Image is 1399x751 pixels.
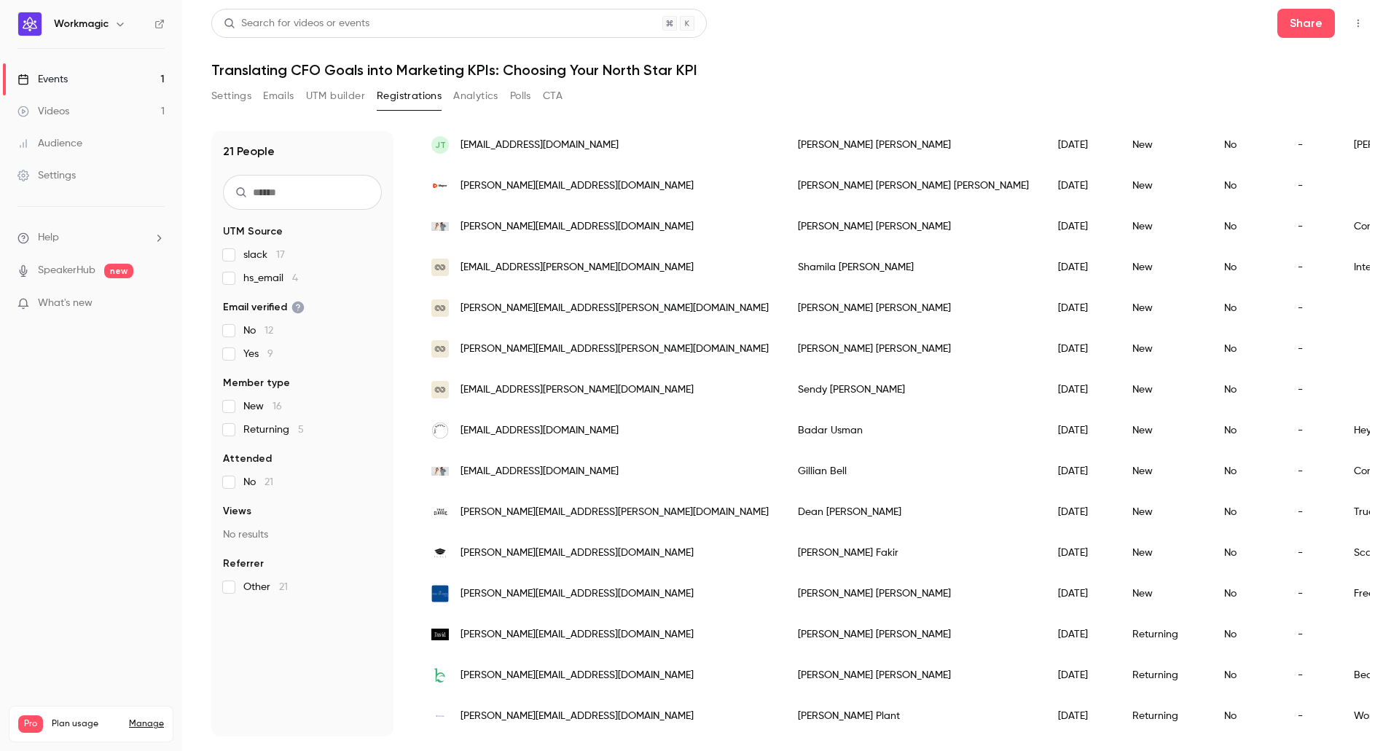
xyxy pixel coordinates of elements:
[1118,573,1210,614] div: New
[1043,532,1118,573] div: [DATE]
[461,138,619,153] span: [EMAIL_ADDRESS][DOMAIN_NAME]
[243,248,285,262] span: slack
[1043,614,1118,655] div: [DATE]
[263,84,294,108] button: Emails
[298,425,304,435] span: 5
[1118,532,1210,573] div: New
[1043,492,1118,532] div: [DATE]
[243,580,288,594] span: Other
[377,84,442,108] button: Registrations
[783,369,1043,410] div: Sendy [PERSON_NAME]
[783,410,1043,451] div: Badar Usman
[461,505,769,520] span: [PERSON_NAME][EMAIL_ADDRESS][PERSON_NAME][DOMAIN_NAME]
[1283,165,1339,206] div: -
[1283,614,1339,655] div: -
[1118,492,1210,532] div: New
[431,544,449,562] img: scale.tech
[461,178,694,194] span: [PERSON_NAME][EMAIL_ADDRESS][DOMAIN_NAME]
[1118,696,1210,736] div: Returning
[1118,125,1210,165] div: New
[431,467,449,476] img: comfrt.com
[1043,288,1118,329] div: [DATE]
[1210,573,1283,614] div: No
[783,573,1043,614] div: [PERSON_NAME] [PERSON_NAME]
[461,668,694,683] span: [PERSON_NAME][EMAIL_ADDRESS][DOMAIN_NAME]
[1283,329,1339,369] div: -
[783,206,1043,247] div: [PERSON_NAME] [PERSON_NAME]
[431,503,449,521] img: trueclassic.com
[17,136,82,151] div: Audience
[243,475,273,489] span: No
[461,546,694,561] span: [PERSON_NAME][EMAIL_ADDRESS][DOMAIN_NAME]
[1283,492,1339,532] div: -
[1210,329,1283,369] div: No
[1043,125,1118,165] div: [DATE]
[1210,492,1283,532] div: No
[783,655,1043,696] div: [PERSON_NAME] [PERSON_NAME]
[1118,206,1210,247] div: New
[510,84,531,108] button: Polls
[292,273,298,283] span: 4
[17,104,69,119] div: Videos
[243,422,304,437] span: Returning
[1210,206,1283,247] div: No
[1210,451,1283,492] div: No
[1283,125,1339,165] div: -
[276,250,285,260] span: 17
[783,329,1043,369] div: [PERSON_NAME] [PERSON_NAME]
[224,16,369,31] div: Search for videos or events
[1283,369,1339,410] div: -
[431,259,449,276] img: integrabeauty.com
[147,297,165,310] iframe: Noticeable Trigger
[1283,206,1339,247] div: -
[1118,614,1210,655] div: Returning
[38,296,93,311] span: What's new
[461,219,694,235] span: [PERSON_NAME][EMAIL_ADDRESS][DOMAIN_NAME]
[1043,655,1118,696] div: [DATE]
[223,143,275,160] h1: 21 People
[1043,206,1118,247] div: [DATE]
[1283,696,1339,736] div: -
[1210,288,1283,329] div: No
[54,17,109,31] h6: Workmagic
[1118,451,1210,492] div: New
[18,715,43,733] span: Pro
[306,84,365,108] button: UTM builder
[1210,614,1283,655] div: No
[1043,369,1118,410] div: [DATE]
[1210,247,1283,288] div: No
[223,557,264,571] span: Referrer
[267,349,273,359] span: 9
[243,347,273,361] span: Yes
[223,527,382,542] p: No results
[17,168,76,183] div: Settings
[431,629,449,640] img: davidprotein.com
[223,452,272,466] span: Attended
[17,230,165,245] li: help-dropdown-opener
[1118,288,1210,329] div: New
[1118,655,1210,696] div: Returning
[461,586,694,602] span: [PERSON_NAME][EMAIL_ADDRESS][DOMAIN_NAME]
[1210,165,1283,206] div: No
[104,264,133,278] span: new
[223,376,290,390] span: Member type
[223,300,305,315] span: Email verified
[264,326,273,336] span: 12
[1277,9,1335,38] button: Share
[461,301,769,316] span: [PERSON_NAME][EMAIL_ADDRESS][PERSON_NAME][DOMAIN_NAME]
[543,84,563,108] button: CTA
[1283,247,1339,288] div: -
[461,627,694,642] span: [PERSON_NAME][EMAIL_ADDRESS][DOMAIN_NAME]
[1118,329,1210,369] div: New
[1210,532,1283,573] div: No
[431,422,449,439] img: heyharpershop.com
[431,381,449,398] img: integrabeauty.com
[129,718,164,730] a: Manage
[453,84,498,108] button: Analytics
[431,340,449,358] img: integrabeautyinc.com
[461,382,694,398] span: [EMAIL_ADDRESS][PERSON_NAME][DOMAIN_NAME]
[431,177,449,194] img: lifeprofitness.com
[1118,247,1210,288] div: New
[1283,573,1339,614] div: -
[1118,410,1210,451] div: New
